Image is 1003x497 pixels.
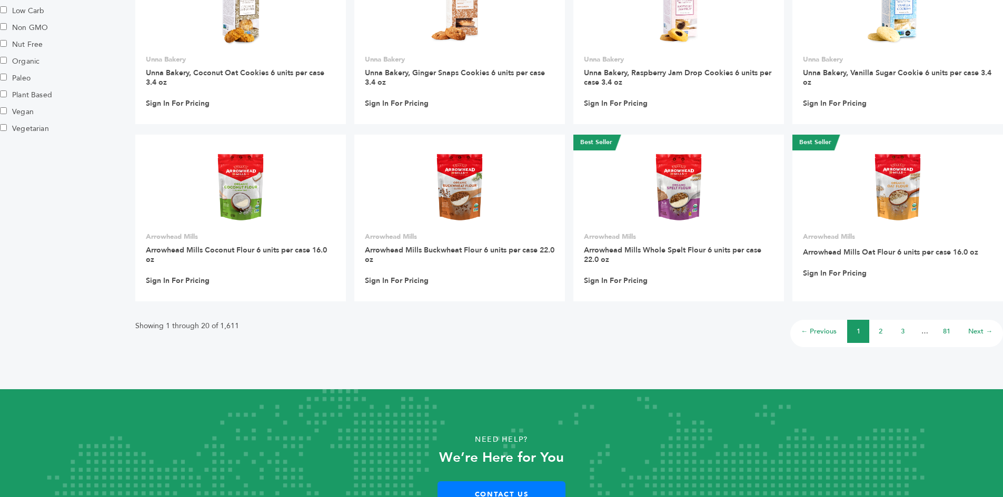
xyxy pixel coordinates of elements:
[365,276,429,286] a: Sign In For Pricing
[868,149,927,225] img: Arrowhead Mills Oat Flour 6 units per case 16.0 oz
[803,247,978,257] a: Arrowhead Mills Oat Flour 6 units per case 16.0 oz
[584,99,648,108] a: Sign In For Pricing
[146,68,324,87] a: Unna Bakery, Coconut Oat Cookies 6 units per case 3.4 oz
[803,68,991,87] a: Unna Bakery, Vanilla Sugar Cookie 6 units per case 3.4 oz
[901,327,905,336] a: 3
[146,55,335,64] p: Unna Bakery
[584,55,773,64] p: Unna Bakery
[211,149,270,225] img: Arrowhead Mills Coconut Flour 6 units per case 16.0 oz
[584,68,771,87] a: Unna Bakery, Raspberry Jam Drop Cookies 6 units per case 3.4 oz
[803,55,992,64] p: Unna Bakery
[943,327,950,336] a: 81
[365,245,554,265] a: Arrowhead Mills Buckwheat Flour 6 units per case 22.0 oz
[365,232,554,241] p: Arrowhead Mills
[365,68,545,87] a: Unna Bakery, Ginger Snaps Cookies 6 units per case 3.4 oz
[430,149,489,225] img: Arrowhead Mills Buckwheat Flour 6 units per case 22.0 oz
[879,327,882,336] a: 2
[439,448,564,467] strong: We’re Here for You
[803,99,867,108] a: Sign In For Pricing
[50,432,953,448] p: Need Help?
[801,327,837,336] a: ← Previous
[135,320,239,332] p: Showing 1 through 20 of 1,611
[146,276,210,286] a: Sign In For Pricing
[584,276,648,286] a: Sign In For Pricing
[803,269,867,278] a: Sign In For Pricing
[913,320,936,343] li: …
[803,232,992,241] p: Arrowhead Mills
[584,232,773,241] p: Arrowhead Mills
[365,55,554,64] p: Unna Bakery
[365,99,429,108] a: Sign In For Pricing
[146,99,210,108] a: Sign In For Pricing
[649,149,708,225] img: Arrowhead Mills Whole Spelt Flour 6 units per case 22.0 oz
[857,327,860,336] a: 1
[146,245,327,265] a: Arrowhead Mills Coconut Flour 6 units per case 16.0 oz
[146,232,335,241] p: Arrowhead Mills
[968,327,992,336] a: Next →
[584,245,761,265] a: Arrowhead Mills Whole Spelt Flour 6 units per case 22.0 oz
